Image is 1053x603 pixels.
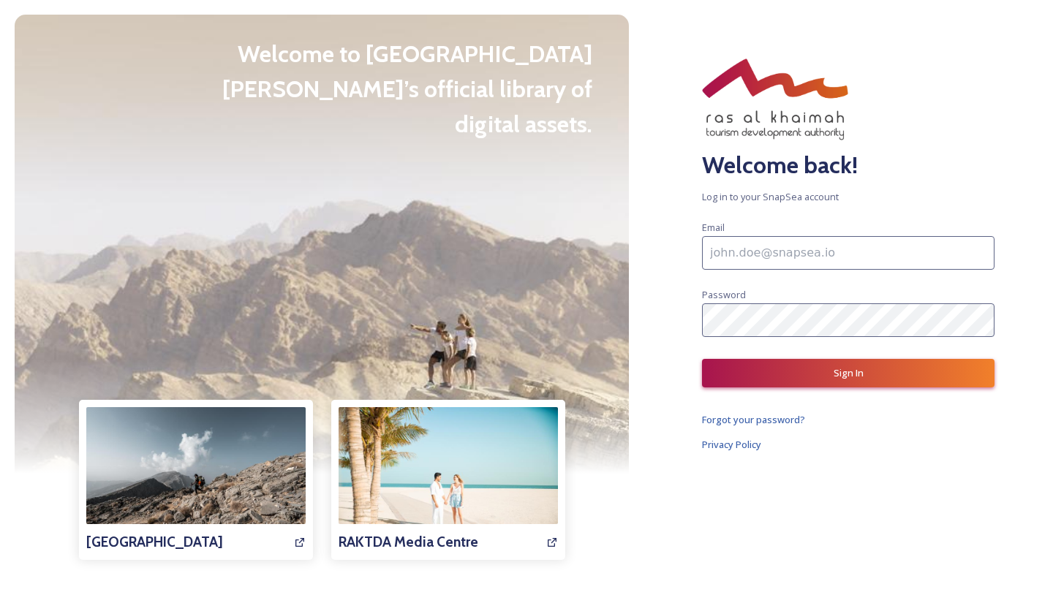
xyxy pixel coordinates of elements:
button: Sign In [702,359,994,387]
a: Privacy Policy [702,436,994,453]
h2: Welcome back! [702,148,994,183]
img: 7e8a814c-968e-46a8-ba33-ea04b7243a5d.jpg [339,407,558,553]
input: john.doe@snapsea.io [702,236,994,270]
h3: [GEOGRAPHIC_DATA] [86,531,223,553]
span: Privacy Policy [702,438,761,451]
img: RAKTDA_ENG_NEW%20STACKED%20LOGO_RGB.png [702,58,848,140]
a: RAKTDA Media Centre [339,407,558,553]
a: Forgot your password? [702,411,994,428]
span: Forgot your password? [702,413,805,426]
span: Log in to your SnapSea account [702,190,994,204]
span: Email [702,221,725,234]
span: Password [702,288,746,301]
img: af43f390-05ef-4fa9-bb37-4833bd5513fb.jpg [86,407,306,553]
a: [GEOGRAPHIC_DATA] [86,407,306,553]
h3: RAKTDA Media Centre [339,531,478,553]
